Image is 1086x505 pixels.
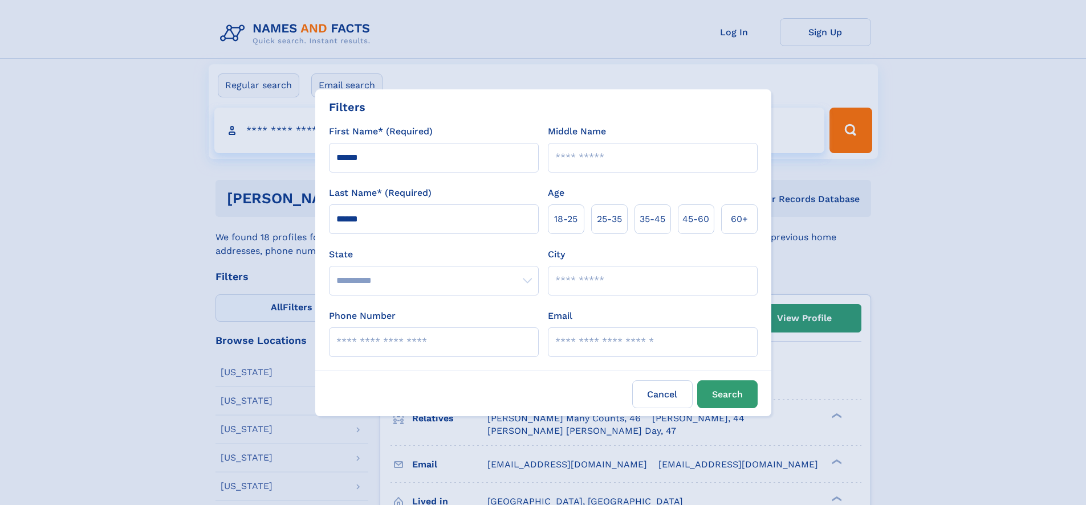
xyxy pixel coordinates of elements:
label: City [548,248,565,261]
div: Filters [329,98,365,116]
span: 25‑35 [597,212,622,226]
label: Age [548,186,564,200]
span: 60+ [731,212,748,226]
label: Phone Number [329,309,396,323]
span: 45‑60 [682,212,709,226]
label: Cancel [632,380,693,408]
label: Email [548,309,572,323]
span: 35‑45 [640,212,665,226]
label: Last Name* (Required) [329,186,432,200]
label: State [329,248,539,261]
button: Search [697,380,758,408]
label: Middle Name [548,125,606,138]
label: First Name* (Required) [329,125,433,138]
span: 18‑25 [554,212,577,226]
